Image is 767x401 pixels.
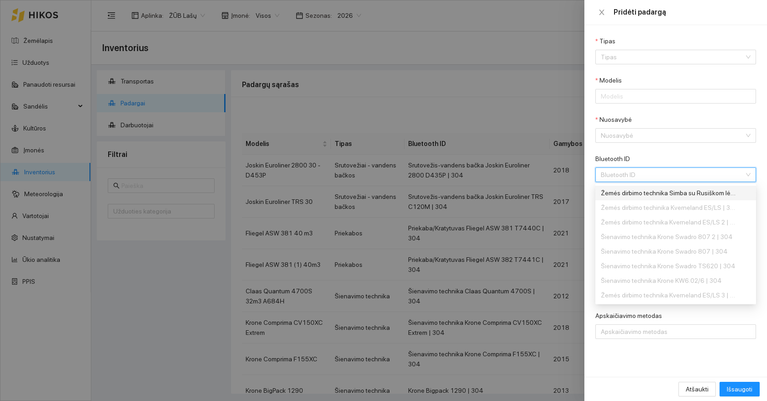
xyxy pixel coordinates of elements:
[601,232,738,242] div: Šienavimo technika Krone Swadro 807 2 | 304
[595,186,756,200] div: Žemės dirbimo technika Simba su Rusiškom lėkštėm | 304
[601,203,738,213] div: Žemės dirbimo techinika Kverneland ES/LS | 304
[595,259,756,273] div: Šienavimo technika Krone Swadro TS620 | 304
[595,115,632,125] label: Nuosavybė
[595,229,756,244] div: Šienavimo technika Krone Swadro 807 2 | 304
[720,382,760,396] button: Išsaugoti
[595,89,756,104] input: Modelis
[686,384,709,394] span: Atšaukti
[614,7,756,17] div: Pridėti padargą
[595,273,756,288] div: Šienavimo technika Krone KW6.02/6 | 304
[595,36,615,46] label: Tipas
[601,276,738,286] div: Šienavimo technika Krone KW6.02/6 | 304
[601,217,738,227] div: Žemės dirbimo technika Kverneland ES/LS 2 | 304
[595,76,622,85] label: Modelis
[595,200,756,215] div: Žemės dirbimo techinika Kverneland ES/LS | 304
[595,8,608,17] button: Close
[595,244,756,259] div: Šienavimo technika Krone Swadro 807 | 304
[595,311,662,321] label: Apskaičiavimo metodas
[595,215,756,229] div: Žemės dirbimo technika Kverneland ES/LS 2 | 304
[595,154,630,164] label: Bluetooth ID
[601,261,738,271] div: Šienavimo technika Krone Swadro TS620 | 304
[727,384,752,394] span: Išsaugoti
[598,9,605,16] span: close
[678,382,716,396] button: Atšaukti
[601,188,738,198] div: Žemės dirbimo technika Simba su Rusiškom lėkštėm | 304
[601,246,738,256] div: Šienavimo technika Krone Swadro 807 | 304
[601,290,738,300] div: Žemės dirbimo technika Kverneland ES/LS 3 | 304
[595,288,756,302] div: Žemės dirbimo technika Kverneland ES/LS 3 | 304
